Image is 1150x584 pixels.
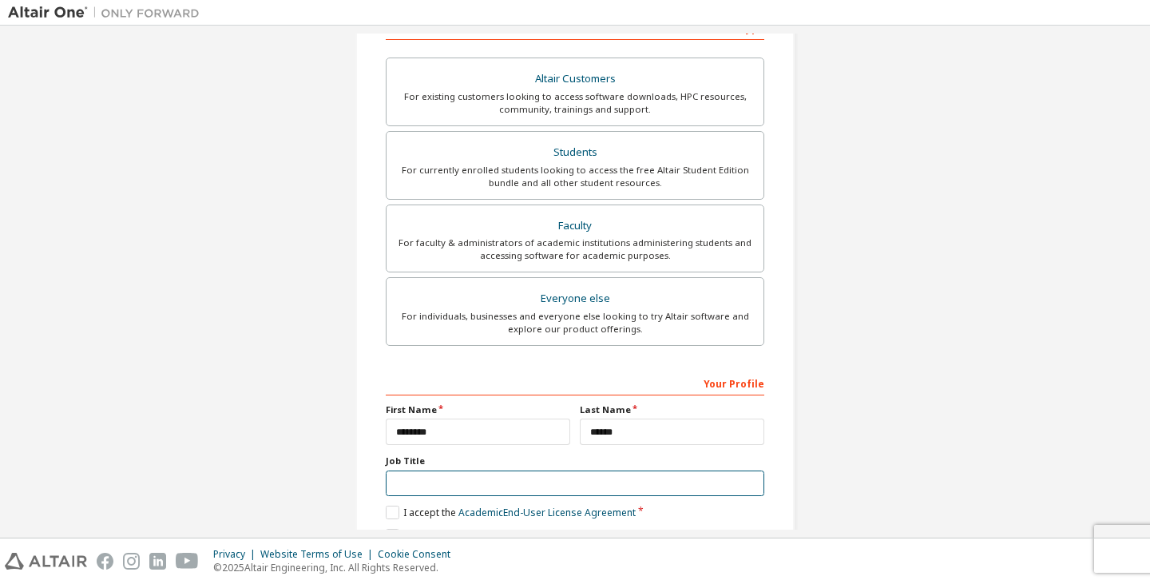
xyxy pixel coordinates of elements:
div: Privacy [213,548,260,561]
label: I accept the [386,506,636,519]
label: Job Title [386,455,764,467]
img: Altair One [8,5,208,21]
label: Last Name [580,403,764,416]
img: facebook.svg [97,553,113,570]
label: I would like to receive marketing emails from Altair [386,529,634,542]
div: Faculty [396,215,754,237]
a: Academic End-User License Agreement [458,506,636,519]
div: For faculty & administrators of academic institutions administering students and accessing softwa... [396,236,754,262]
img: altair_logo.svg [5,553,87,570]
label: First Name [386,403,570,416]
img: instagram.svg [123,553,140,570]
img: linkedin.svg [149,553,166,570]
div: For currently enrolled students looking to access the free Altair Student Edition bundle and all ... [396,164,754,189]
div: Cookie Consent [378,548,460,561]
p: © 2025 Altair Engineering, Inc. All Rights Reserved. [213,561,460,574]
div: Your Profile [386,370,764,395]
div: For individuals, businesses and everyone else looking to try Altair software and explore our prod... [396,310,754,336]
div: Altair Customers [396,68,754,90]
div: Students [396,141,754,164]
div: Everyone else [396,288,754,310]
img: youtube.svg [176,553,199,570]
div: Website Terms of Use [260,548,378,561]
div: For existing customers looking to access software downloads, HPC resources, community, trainings ... [396,90,754,116]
